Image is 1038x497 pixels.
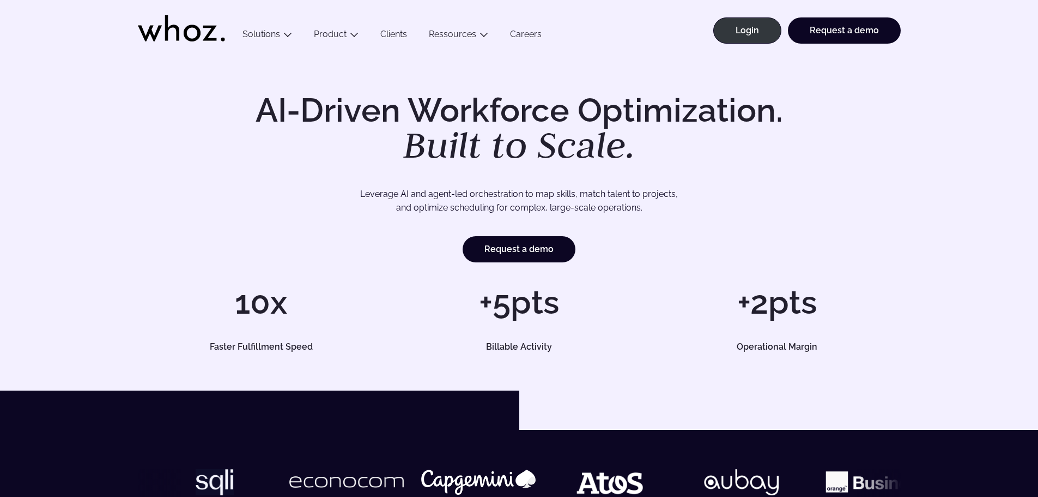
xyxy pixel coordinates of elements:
a: Request a demo [788,17,901,44]
a: Clients [369,29,418,44]
h1: +5pts [396,286,642,319]
h5: Billable Activity [408,343,630,351]
h5: Faster Fulfillment Speed [150,343,372,351]
h1: +2pts [653,286,900,319]
h1: 10x [138,286,385,319]
a: Ressources [429,29,476,39]
p: Leverage AI and agent-led orchestration to map skills, match talent to projects, and optimize sch... [176,187,863,215]
iframe: Chatbot [966,425,1023,482]
a: Login [713,17,781,44]
a: Product [314,29,347,39]
a: Careers [499,29,553,44]
button: Solutions [232,29,303,44]
em: Built to Scale. [403,121,635,169]
h5: Operational Margin [666,343,888,351]
h1: AI-Driven Workforce Optimization. [240,94,798,164]
a: Request a demo [463,236,575,262]
button: Product [303,29,369,44]
button: Ressources [418,29,499,44]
